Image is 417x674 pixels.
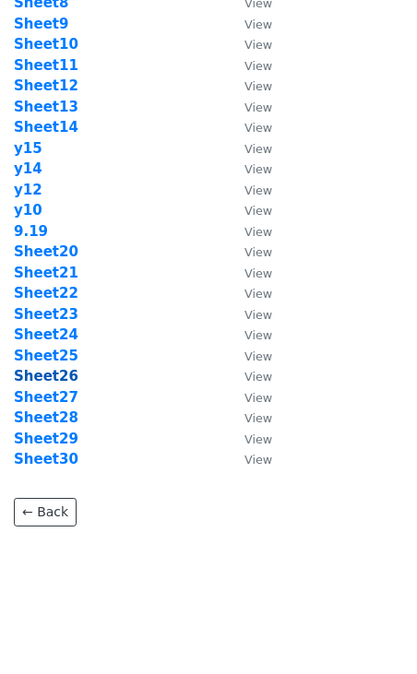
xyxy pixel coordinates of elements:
a: View [226,409,272,426]
a: y12 [14,182,42,198]
small: View [244,162,272,176]
small: View [244,349,272,363]
a: Sheet21 [14,265,78,281]
a: Sheet28 [14,409,78,426]
a: Sheet20 [14,243,78,260]
a: ← Back [14,498,77,526]
a: View [226,57,272,74]
a: View [226,389,272,406]
small: View [244,328,272,342]
small: View [244,38,272,52]
a: View [226,368,272,384]
small: View [244,453,272,467]
a: View [226,140,272,157]
small: View [244,287,272,301]
a: 9.19 [14,223,48,240]
a: View [226,265,272,281]
a: y15 [14,140,42,157]
a: Sheet22 [14,285,78,302]
a: Sheet29 [14,431,78,447]
a: Sheet9 [14,16,68,32]
small: View [244,308,272,322]
a: View [226,285,272,302]
a: y10 [14,202,42,219]
a: View [226,348,272,364]
small: View [244,121,272,135]
a: View [226,243,272,260]
a: Sheet10 [14,36,78,53]
a: Sheet25 [14,348,78,364]
small: View [244,225,272,239]
a: Sheet14 [14,119,78,136]
a: Sheet12 [14,77,78,94]
a: View [226,326,272,343]
a: Sheet30 [14,451,78,467]
a: View [226,306,272,323]
small: View [244,59,272,73]
a: View [226,223,272,240]
small: View [244,245,272,259]
a: View [226,77,272,94]
small: View [244,391,272,405]
small: View [244,370,272,384]
small: View [244,411,272,425]
a: Sheet11 [14,57,78,74]
small: View [244,183,272,197]
small: View [244,79,272,93]
small: View [244,204,272,218]
small: View [244,101,272,114]
a: View [226,99,272,115]
a: Sheet27 [14,389,78,406]
a: Sheet24 [14,326,78,343]
a: View [226,451,272,467]
a: View [226,182,272,198]
small: View [244,432,272,446]
a: Sheet13 [14,99,78,115]
a: Sheet26 [14,368,78,384]
small: View [244,266,272,280]
a: View [226,119,272,136]
a: View [226,160,272,177]
a: Sheet23 [14,306,78,323]
a: View [226,36,272,53]
a: View [226,202,272,219]
small: View [244,142,272,156]
iframe: Chat Widget [325,585,417,674]
a: View [226,16,272,32]
a: y14 [14,160,42,177]
a: View [226,431,272,447]
small: View [244,18,272,31]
